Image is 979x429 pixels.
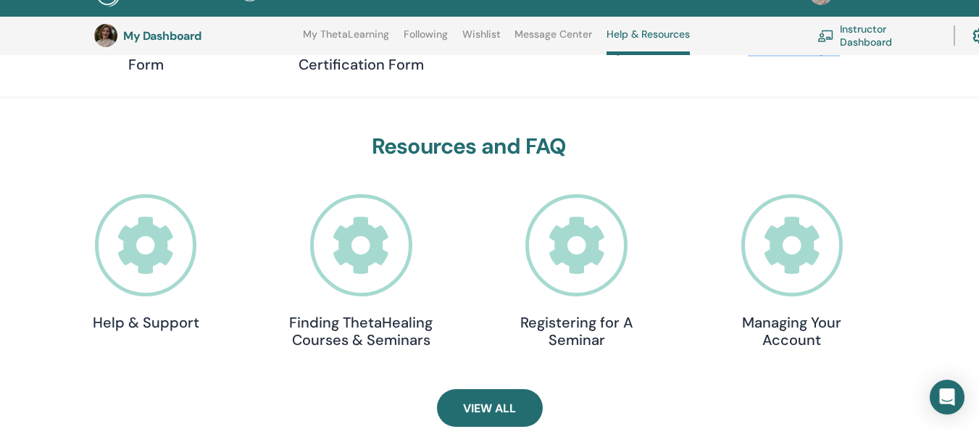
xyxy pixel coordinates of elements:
[73,194,218,331] a: Help & Support
[504,194,649,349] a: Registering for A Seminar
[720,38,865,56] h4: Scholarships
[94,25,117,48] img: default.jpg
[817,30,834,42] img: chalkboard-teacher.svg
[720,194,865,349] a: Managing Your Account
[504,38,649,56] h4: Refund Policy
[73,314,218,331] h4: Help & Support
[73,133,865,159] h3: Resources and FAQ
[288,194,433,349] a: Finding ThetaHealing Courses & Seminars
[817,20,936,52] a: Instructor Dashboard
[463,401,516,416] span: View All
[515,28,592,51] a: Message Center
[404,28,448,51] a: Following
[607,28,690,55] a: Help & Resources
[123,29,268,43] h3: My Dashboard
[504,314,649,349] h4: Registering for A Seminar
[288,314,433,349] h4: Finding ThetaHealing Courses & Seminars
[720,314,865,349] h4: Managing Your Account
[288,38,433,73] h4: Extension of Certification Form
[73,38,218,73] h4: Seminar Feedback Form
[437,389,543,427] a: View All
[303,28,389,51] a: My ThetaLearning
[462,28,501,51] a: Wishlist
[930,380,965,415] div: Open Intercom Messenger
